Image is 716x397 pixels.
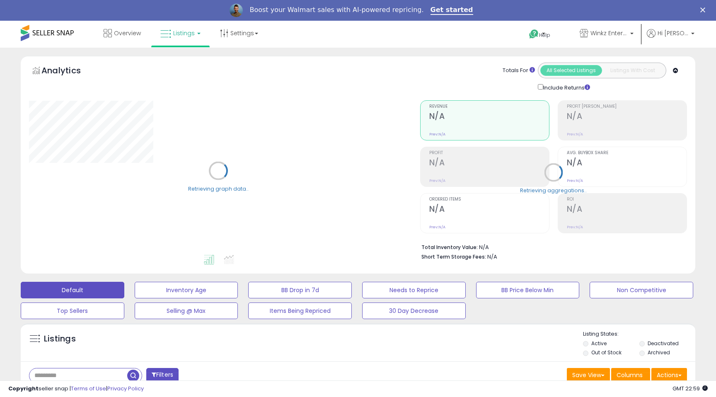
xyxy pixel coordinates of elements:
[135,282,238,298] button: Inventory Age
[173,29,195,37] span: Listings
[573,21,640,48] a: Winkz Enterprises
[700,7,709,12] div: Close
[647,29,694,48] a: Hi [PERSON_NAME]
[21,282,124,298] button: Default
[590,29,628,37] span: Winkz Enterprises
[188,185,249,192] div: Retrieving graph data..
[114,29,141,37] span: Overview
[503,67,535,75] div: Totals For
[591,349,622,356] label: Out of Stock
[611,368,650,382] button: Columns
[154,21,207,46] a: Listings
[529,29,539,39] i: Get Help
[71,385,106,392] a: Terms of Use
[532,82,600,92] div: Include Returns
[522,23,566,48] a: Help
[651,368,687,382] button: Actions
[230,4,243,17] img: Profile image for Adrian
[21,303,124,319] button: Top Sellers
[135,303,238,319] button: Selling @ Max
[648,349,670,356] label: Archived
[431,6,473,15] a: Get started
[658,29,689,37] span: Hi [PERSON_NAME]
[41,65,97,78] h5: Analytics
[97,21,147,46] a: Overview
[8,385,144,393] div: seller snap | |
[583,330,695,338] p: Listing States:
[567,368,610,382] button: Save View
[602,65,663,76] button: Listings With Cost
[591,340,607,347] label: Active
[617,371,643,379] span: Columns
[8,385,39,392] strong: Copyright
[214,21,264,46] a: Settings
[520,186,587,194] div: Retrieving aggregations..
[476,282,580,298] button: BB Price Below Min
[648,340,679,347] label: Deactivated
[590,282,693,298] button: Non Competitive
[248,303,352,319] button: Items Being Repriced
[672,385,708,392] span: 2025-08-17 22:59 GMT
[539,31,550,39] span: Help
[540,65,602,76] button: All Selected Listings
[248,282,352,298] button: BB Drop in 7d
[249,6,423,14] div: Boost your Walmart sales with AI-powered repricing.
[362,282,466,298] button: Needs to Reprice
[146,368,179,382] button: Filters
[44,333,76,345] h5: Listings
[107,385,144,392] a: Privacy Policy
[362,303,466,319] button: 30 Day Decrease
